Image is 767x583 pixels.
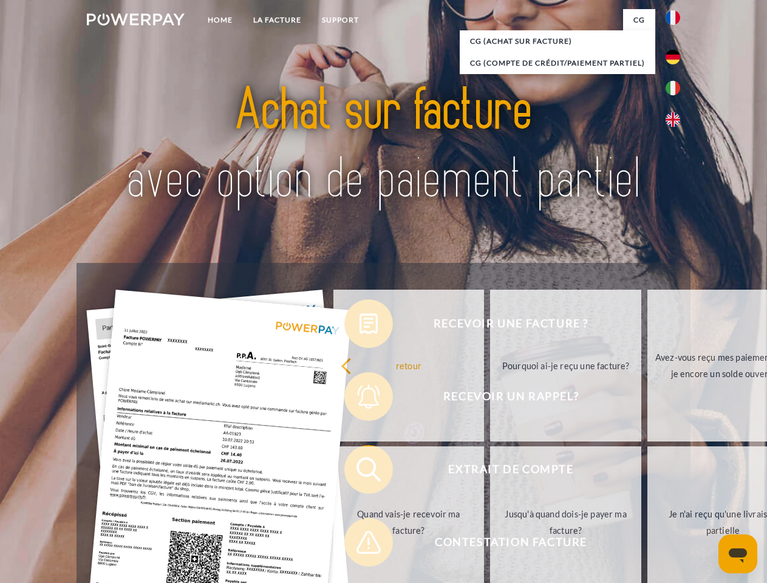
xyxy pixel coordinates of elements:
a: Home [197,9,243,31]
iframe: Bouton de lancement de la fenêtre de messagerie [718,534,757,573]
img: fr [666,10,680,25]
a: LA FACTURE [243,9,312,31]
div: Pourquoi ai-je reçu une facture? [497,357,634,373]
a: CG (Compte de crédit/paiement partiel) [460,52,655,74]
div: Quand vais-je recevoir ma facture? [341,506,477,539]
img: logo-powerpay-white.svg [87,13,185,26]
img: de [666,50,680,64]
div: Jusqu'à quand dois-je payer ma facture? [497,506,634,539]
img: en [666,112,680,127]
a: CG [623,9,655,31]
img: it [666,81,680,95]
a: CG (achat sur facture) [460,30,655,52]
img: title-powerpay_fr.svg [116,58,651,233]
a: Support [312,9,369,31]
div: retour [341,357,477,373]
